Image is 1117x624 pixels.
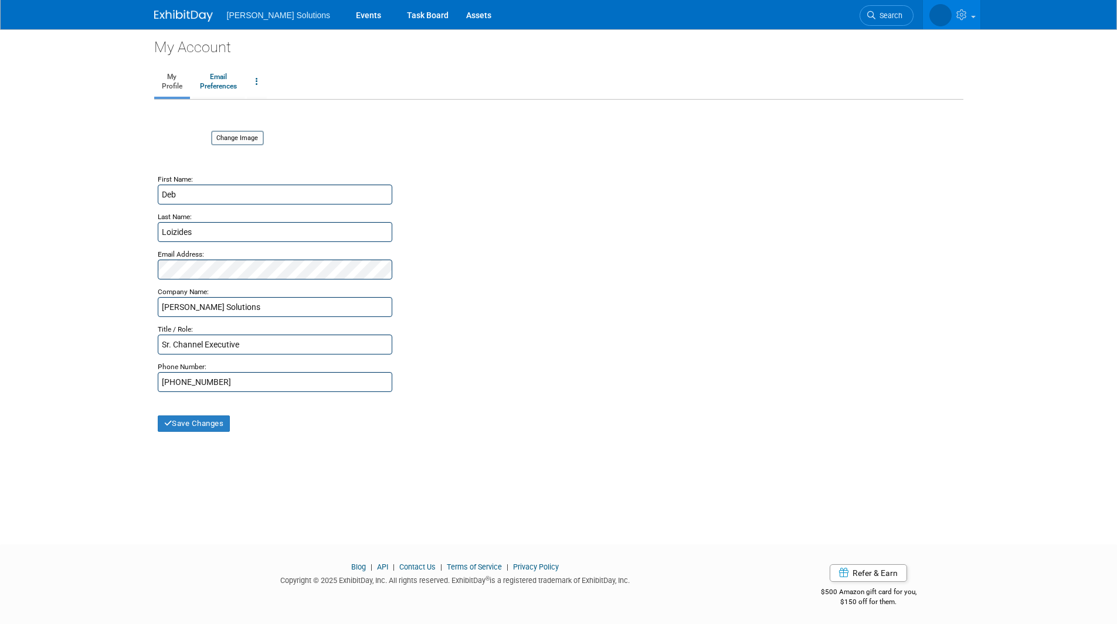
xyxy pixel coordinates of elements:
a: Search [860,5,914,26]
a: Refer & Earn [830,564,907,582]
span: | [368,562,375,571]
small: Email Address: [158,250,204,258]
div: My Account [154,29,963,57]
a: Blog [351,562,366,571]
a: Privacy Policy [513,562,559,571]
sup: ® [485,575,490,582]
a: Contact Us [399,562,436,571]
a: MyProfile [154,67,190,97]
button: Save Changes [158,415,230,432]
a: EmailPreferences [192,67,245,97]
span: | [504,562,511,571]
a: API [377,562,388,571]
div: $500 Amazon gift card for you, [774,579,963,606]
small: Last Name: [158,213,192,221]
span: | [390,562,398,571]
span: [PERSON_NAME] Solutions [227,11,331,20]
img: Deb Loizides [929,4,952,26]
small: First Name: [158,175,193,183]
small: Title / Role: [158,325,193,333]
small: Phone Number: [158,363,206,371]
span: | [437,562,445,571]
span: Search [875,11,902,20]
img: ExhibitDay [154,10,213,22]
div: Copyright © 2025 ExhibitDay, Inc. All rights reserved. ExhibitDay is a registered trademark of Ex... [154,572,757,586]
small: Company Name: [158,288,209,296]
a: Terms of Service [447,562,502,571]
div: $150 off for them. [774,597,963,607]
